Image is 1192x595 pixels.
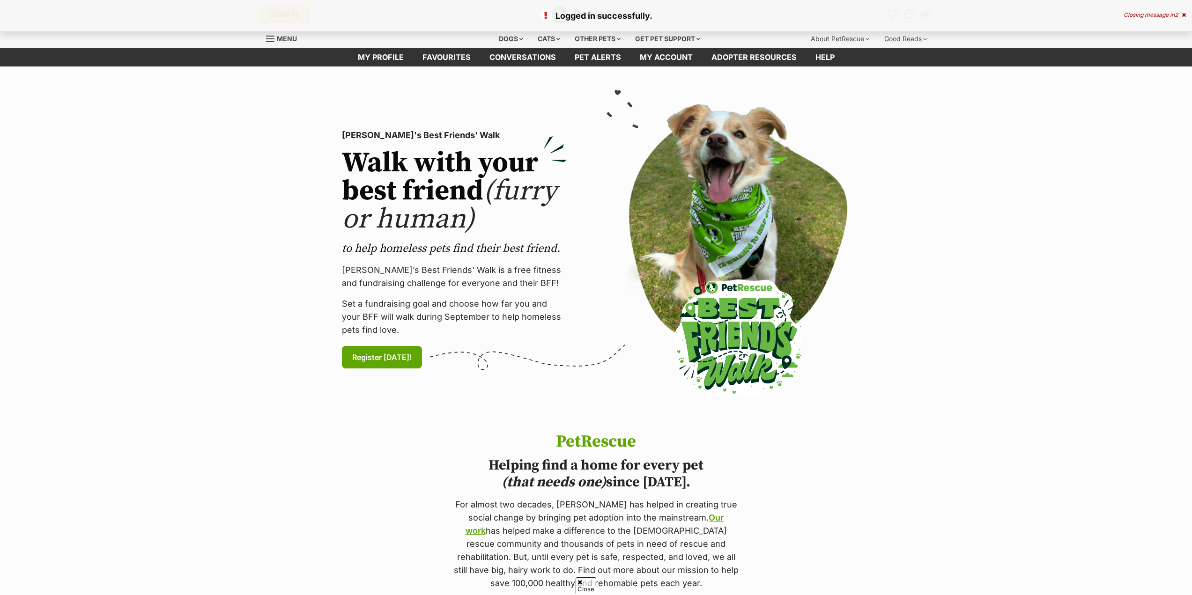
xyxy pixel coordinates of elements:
[568,29,627,48] div: Other pets
[531,29,567,48] div: Cats
[804,29,876,48] div: About PetRescue
[452,498,740,590] p: For almost two decades, [PERSON_NAME] has helped in creating true social change by bringing pet a...
[342,174,557,237] span: (furry or human)
[352,352,412,363] span: Register [DATE]!
[565,48,630,66] a: Pet alerts
[342,149,567,234] h2: Walk with your best friend
[348,48,413,66] a: My profile
[342,129,567,142] p: [PERSON_NAME]'s Best Friends' Walk
[502,473,606,491] i: (that needs one)
[342,297,567,337] p: Set a fundraising goal and choose how far you and your BFF will walk during September to help hom...
[878,29,933,48] div: Good Reads
[452,433,740,451] h1: PetRescue
[277,35,297,43] span: Menu
[629,29,707,48] div: Get pet support
[413,48,480,66] a: Favourites
[480,48,565,66] a: conversations
[806,48,844,66] a: Help
[452,457,740,491] h2: Helping find a home for every pet since [DATE].
[576,577,596,594] span: Close
[702,48,806,66] a: Adopter resources
[492,29,530,48] div: Dogs
[266,29,304,46] a: Menu
[630,48,702,66] a: My account
[342,346,422,368] a: Register [DATE]!
[342,241,567,256] p: to help homeless pets find their best friend.
[342,264,567,290] p: [PERSON_NAME]’s Best Friends' Walk is a free fitness and fundraising challenge for everyone and t...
